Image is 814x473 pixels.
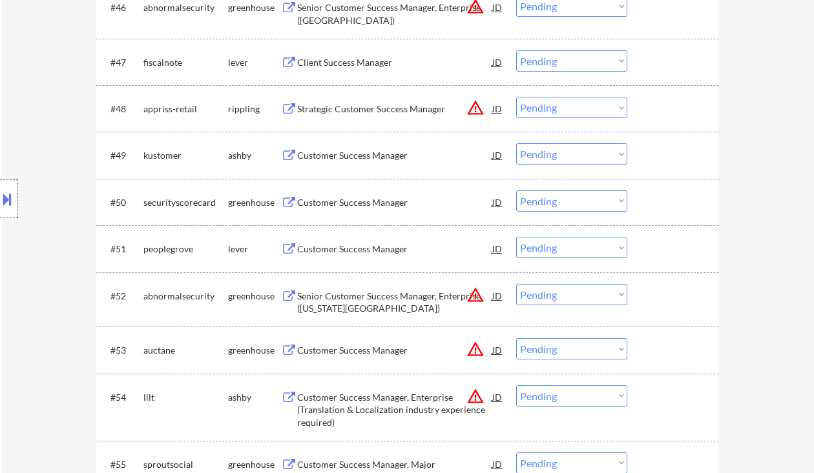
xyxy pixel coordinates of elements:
[228,103,281,116] div: rippling
[491,143,504,166] div: JD
[297,56,492,69] div: Client Success Manager
[228,391,281,404] div: ashby
[110,344,133,357] div: #53
[491,50,504,74] div: JD
[228,149,281,162] div: ashby
[110,391,133,404] div: #54
[297,290,492,315] div: Senior Customer Success Manager, Enterprise ([US_STATE][GEOGRAPHIC_DATA])
[491,284,504,307] div: JD
[143,56,228,69] div: fiscalnote
[228,290,281,303] div: greenhouse
[228,243,281,256] div: lever
[143,344,228,357] div: auctane
[297,196,492,209] div: Customer Success Manager
[228,56,281,69] div: lever
[297,1,492,26] div: Senior Customer Success Manager, Enterprise ([GEOGRAPHIC_DATA])
[466,340,485,358] button: warning_amber
[143,391,228,404] div: lilt
[143,1,228,14] div: abnormalsecurity
[297,243,492,256] div: Customer Success Manager
[491,338,504,361] div: JD
[466,99,485,117] button: warning_amber
[297,149,492,162] div: Customer Success Manager
[228,458,281,471] div: greenhouse
[466,286,485,304] button: warning_amber
[228,1,281,14] div: greenhouse
[491,190,504,214] div: JD
[110,458,133,471] div: #55
[228,344,281,357] div: greenhouse
[297,103,492,116] div: Strategic Customer Success Manager
[110,56,133,69] div: #47
[466,387,485,405] button: warning_amber
[228,196,281,209] div: greenhouse
[297,391,492,429] div: Customer Success Manager, Enterprise (Translation & Localization industry experience required)
[297,458,492,471] div: Customer Success Manager, Major
[143,458,228,471] div: sproutsocial
[491,97,504,120] div: JD
[491,237,504,260] div: JD
[110,1,133,14] div: #46
[491,385,504,408] div: JD
[297,344,492,357] div: Customer Success Manager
